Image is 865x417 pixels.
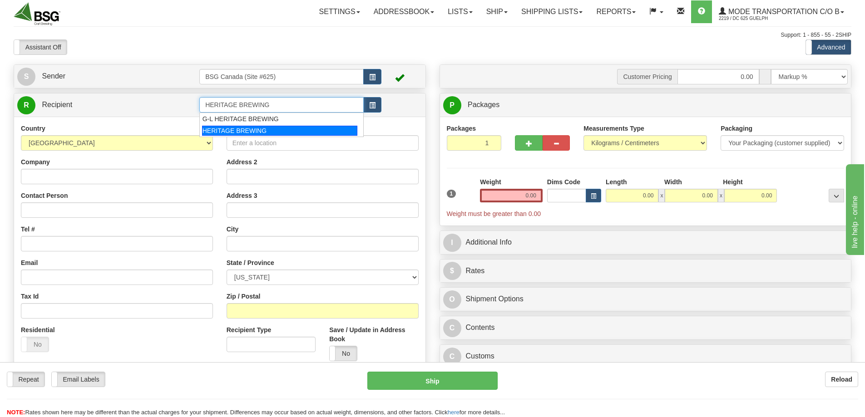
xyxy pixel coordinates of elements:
[443,319,461,337] span: C
[14,2,60,25] img: logo2219.jpg
[443,348,461,366] span: C
[17,96,35,114] span: R
[203,114,357,123] div: G-L HERITAGE BREWING
[712,0,851,23] a: Mode Transportation c/o B 2219 / DC 625 Guelph
[443,290,848,309] a: OShipment Options
[829,189,844,202] div: ...
[664,177,682,186] label: Width
[21,191,68,200] label: Contact Person
[367,0,441,23] a: Addressbook
[21,258,38,267] label: Email
[726,8,840,15] span: Mode Transportation c/o B
[479,0,514,23] a: Ship
[443,347,848,366] a: CCustoms
[468,101,499,108] span: Packages
[718,189,724,202] span: x
[329,325,418,343] label: Save / Update in Address Book
[844,162,864,255] iframe: chat widget
[825,372,858,387] button: Reload
[443,290,461,309] span: O
[14,31,851,39] div: Support: 1 - 855 - 55 - 2SHIP
[831,376,852,383] b: Reload
[443,262,461,280] span: $
[7,372,44,387] label: Repeat
[448,409,460,416] a: here
[227,225,238,234] label: City
[443,262,848,280] a: $Rates
[723,177,743,186] label: Height
[202,126,358,136] div: HERITAGE BREWING
[312,0,367,23] a: Settings
[617,69,677,84] span: Customer Pricing
[443,96,848,114] a: P Packages
[227,292,261,301] label: Zip / Postal
[330,346,357,361] label: No
[21,337,49,352] label: No
[441,0,479,23] a: Lists
[17,67,199,86] a: S Sender
[447,190,456,198] span: 1
[227,191,257,200] label: Address 3
[447,210,541,217] span: Weight must be greater than 0.00
[42,101,72,108] span: Recipient
[443,319,848,337] a: CContents
[583,124,644,133] label: Measurements Type
[21,157,50,167] label: Company
[227,325,272,334] label: Recipient Type
[52,372,105,387] label: Email Labels
[514,0,589,23] a: Shipping lists
[443,234,461,252] span: I
[21,325,55,334] label: Residential
[14,40,67,54] label: Assistant Off
[199,69,364,84] input: Sender Id
[42,72,65,80] span: Sender
[606,177,627,186] label: Length
[547,177,580,186] label: Dims Code
[480,177,501,186] label: Weight
[658,189,665,202] span: x
[447,124,476,133] label: Packages
[7,5,84,16] div: live help - online
[21,124,45,133] label: Country
[7,409,25,416] span: NOTE:
[227,258,274,267] label: State / Province
[806,40,851,54] label: Advanced
[367,372,498,390] button: Ship
[17,68,35,86] span: S
[719,14,787,23] span: 2219 / DC 625 Guelph
[17,96,179,114] a: R Recipient
[443,96,461,114] span: P
[21,292,39,301] label: Tax Id
[227,157,257,167] label: Address 2
[21,225,35,234] label: Tel #
[589,0,643,23] a: Reports
[199,97,364,113] input: Recipient Id
[443,233,848,252] a: IAdditional Info
[721,124,752,133] label: Packaging
[227,135,419,151] input: Enter a location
